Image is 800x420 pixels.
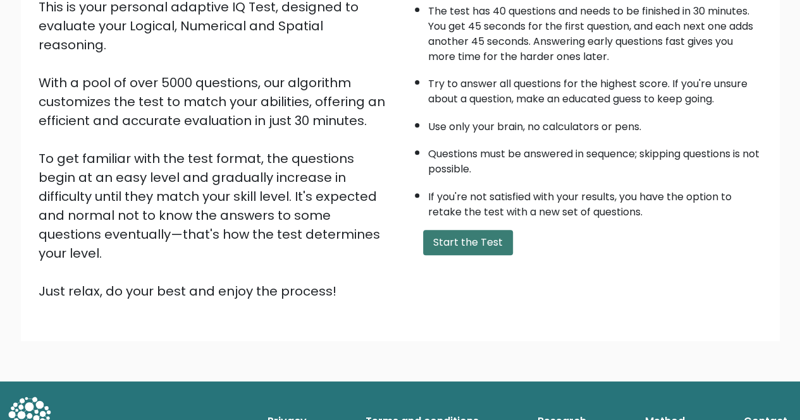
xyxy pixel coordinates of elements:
li: Try to answer all questions for the highest score. If you're unsure about a question, make an edu... [428,70,762,107]
li: If you're not satisfied with your results, you have the option to retake the test with a new set ... [428,183,762,220]
button: Start the Test [423,230,513,255]
li: Questions must be answered in sequence; skipping questions is not possible. [428,140,762,177]
li: Use only your brain, no calculators or pens. [428,113,762,135]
